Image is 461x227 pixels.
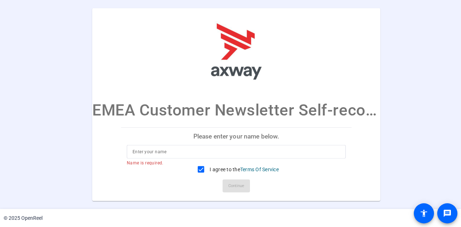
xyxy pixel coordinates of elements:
div: © 2025 OpenReel [4,214,42,222]
a: Terms Of Service [240,167,279,172]
p: Please enter your name below. [121,127,352,145]
mat-icon: message [443,209,452,218]
mat-error: Name is required. [127,159,340,167]
mat-icon: accessibility [420,209,428,218]
img: company-logo [200,15,272,87]
label: I agree to the [208,166,279,173]
input: Enter your name [133,147,340,156]
p: EMEA Customer Newsletter Self-record [92,98,380,122]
